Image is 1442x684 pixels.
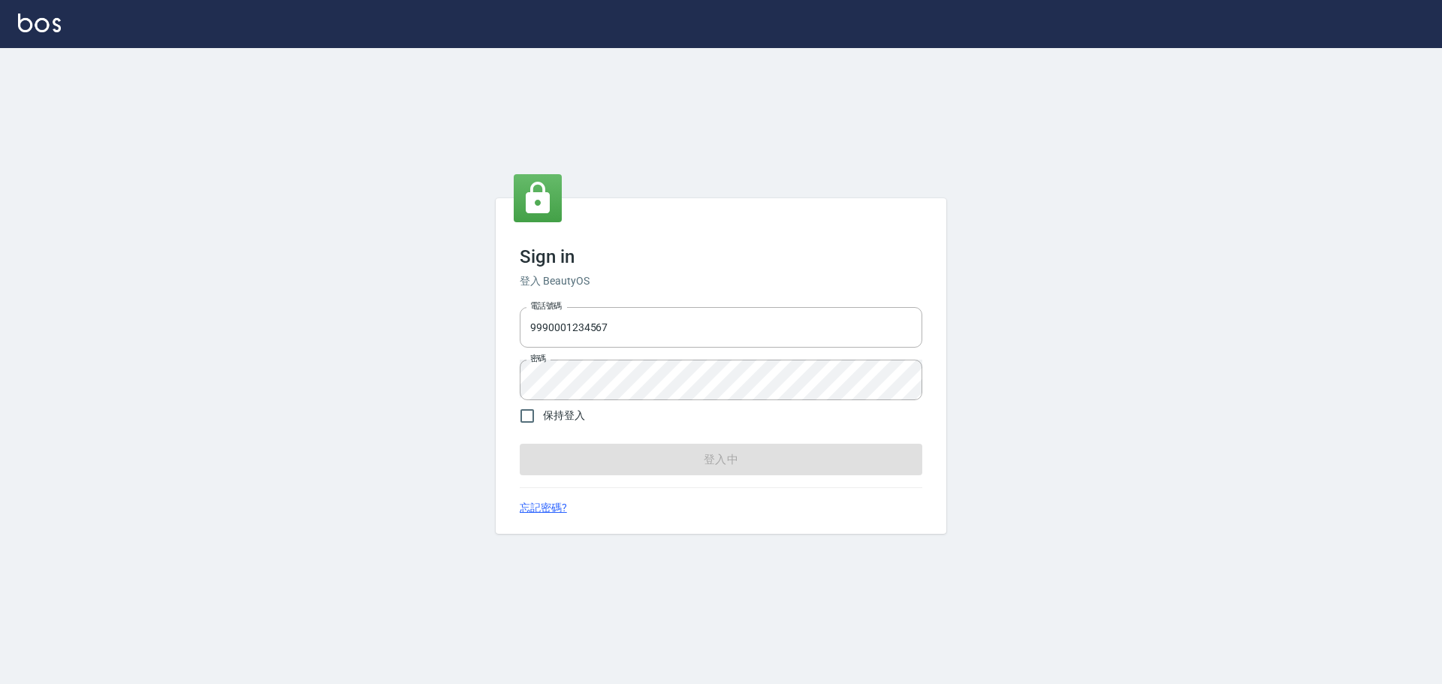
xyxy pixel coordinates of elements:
label: 密碼 [530,353,546,364]
a: 忘記密碼? [520,500,567,516]
label: 電話號碼 [530,300,562,312]
span: 保持登入 [543,408,585,423]
img: Logo [18,14,61,32]
h3: Sign in [520,246,922,267]
h6: 登入 BeautyOS [520,273,922,289]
